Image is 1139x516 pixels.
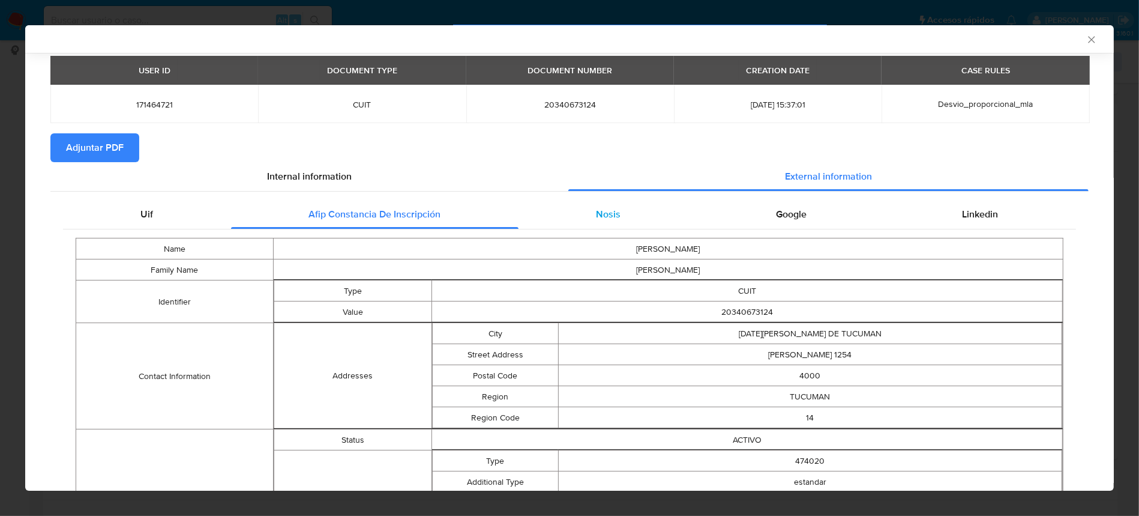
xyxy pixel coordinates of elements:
[274,323,432,429] td: Addresses
[63,200,1076,229] div: Detailed external info
[272,99,451,110] span: CUIT
[432,386,558,407] td: Region
[558,386,1062,407] td: TUCUMAN
[76,281,274,323] td: Identifier
[1086,34,1096,44] button: Cerrar ventana
[432,472,558,493] td: Additional Type
[597,207,621,221] span: Nosis
[432,344,558,365] td: Street Address
[274,429,432,451] td: Status
[558,472,1062,493] td: estandar
[963,207,999,221] span: Linkedin
[76,238,274,260] td: Name
[954,60,1017,80] div: CASE RULES
[558,407,1062,428] td: 14
[76,260,274,281] td: Family Name
[558,365,1062,386] td: 4000
[431,302,1062,323] td: 20340673124
[739,60,817,80] div: CREATION DATE
[274,281,432,302] td: Type
[320,60,404,80] div: DOCUMENT TYPE
[431,429,1062,451] td: ACTIVO
[939,98,1033,110] span: Desvio_proporcional_mla
[309,207,441,221] span: Afip Constancia De Inscripción
[274,260,1063,281] td: [PERSON_NAME]
[25,25,1114,491] div: closure-recommendation-modal
[131,60,178,80] div: USER ID
[432,451,558,472] td: Type
[66,135,124,161] span: Adjuntar PDF
[432,407,558,428] td: Region Code
[558,451,1062,472] td: 474020
[432,323,558,344] td: City
[481,99,660,110] span: 20340673124
[76,323,274,429] td: Contact Information
[274,302,432,323] td: Value
[688,99,867,110] span: [DATE] 15:37:01
[267,169,352,183] span: Internal information
[777,207,807,221] span: Google
[432,365,558,386] td: Postal Code
[50,162,1089,191] div: Detailed info
[520,60,619,80] div: DOCUMENT NUMBER
[431,281,1062,302] td: CUIT
[558,344,1062,365] td: [PERSON_NAME] 1254
[274,238,1063,260] td: [PERSON_NAME]
[65,99,244,110] span: 171464721
[50,133,139,162] button: Adjuntar PDF
[785,169,872,183] span: External information
[141,207,154,221] span: Uif
[558,323,1062,344] td: [DATE][PERSON_NAME] DE TUCUMAN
